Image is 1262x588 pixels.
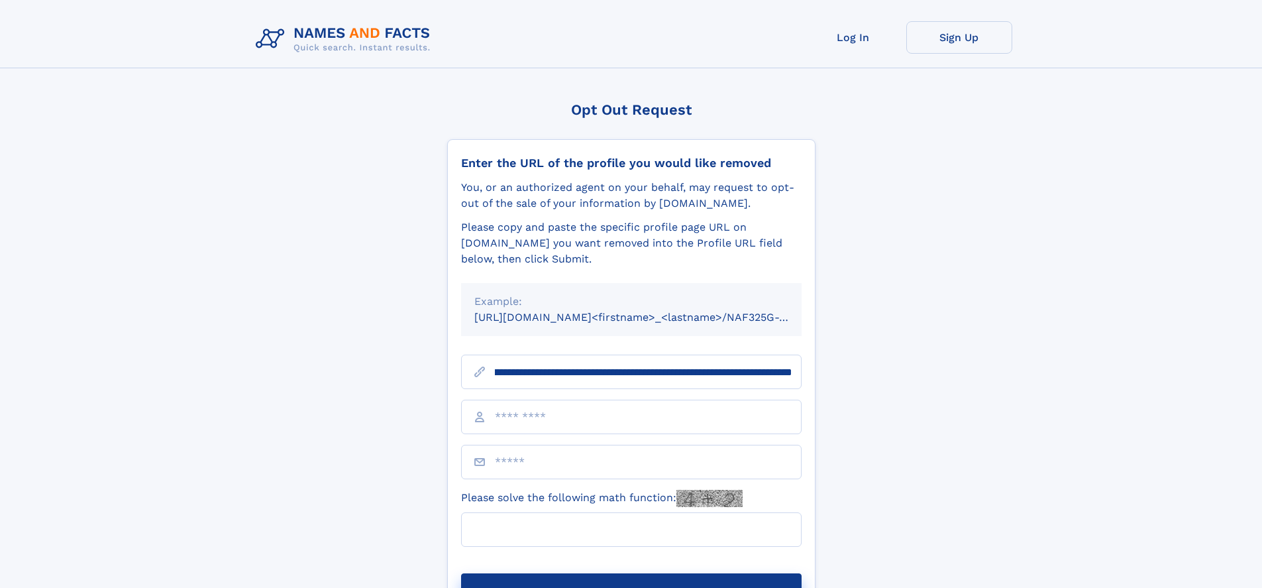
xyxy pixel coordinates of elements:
[461,490,743,507] label: Please solve the following math function:
[474,294,788,310] div: Example:
[461,219,802,267] div: Please copy and paste the specific profile page URL on [DOMAIN_NAME] you want removed into the Pr...
[447,101,815,118] div: Opt Out Request
[474,311,827,323] small: [URL][DOMAIN_NAME]<firstname>_<lastname>/NAF325G-xxxxxxxx
[906,21,1012,54] a: Sign Up
[800,21,906,54] a: Log In
[461,156,802,170] div: Enter the URL of the profile you would like removed
[250,21,441,57] img: Logo Names and Facts
[461,180,802,211] div: You, or an authorized agent on your behalf, may request to opt-out of the sale of your informatio...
